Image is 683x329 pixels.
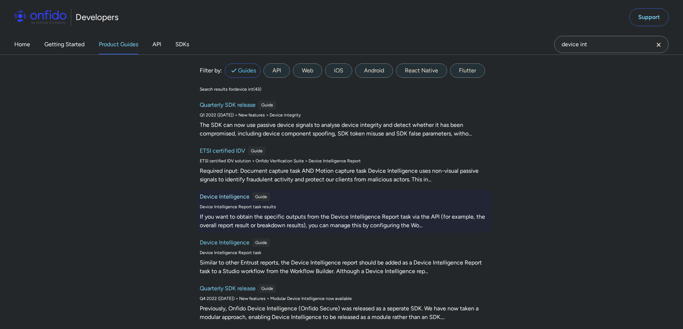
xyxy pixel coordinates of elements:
[197,98,492,141] a: Quarterly SDK releaseGuideQ1 2022 ([DATE]) > New features > Device integrityThe SDK can now use p...
[293,63,322,78] label: Web
[225,63,261,78] label: Guides
[355,63,393,78] label: Android
[200,101,256,109] h6: Quarterly SDK release
[396,63,447,78] label: React Native
[200,258,489,276] div: Similar to other Entrust reports, the Device Intelligence report should be added as a Device Inte...
[197,281,492,324] a: Quarterly SDK releaseGuideQ4 2022 ([DATE]) > New features > Modular Device Intelligence now avail...
[200,66,222,75] div: Filter by:
[252,192,270,201] div: Guide
[450,63,485,78] label: Flutter
[654,40,663,49] svg: Clear search field button
[248,147,266,155] div: Guide
[200,112,489,118] div: Q1 2022 ([DATE]) > New features > Device integrity
[325,63,352,78] label: iOS
[197,235,492,278] a: Device IntelligenceGuideDevice Intelligence Report taskSimilar to other Entrust reports, the Devi...
[14,34,30,54] a: Home
[554,36,669,53] input: Onfido search input field
[258,101,276,109] div: Guide
[200,296,489,301] div: Q4 2022 ([DATE]) > New features > Modular Device Intelligence now available
[200,250,489,256] div: Device Intelligence Report task
[263,63,290,78] label: API
[200,204,489,210] div: Device Intelligence Report task results
[629,8,669,26] a: Support
[44,34,84,54] a: Getting Started
[200,86,261,92] div: Search results for device int ( 43 )
[175,34,189,54] a: SDKs
[200,304,489,321] div: Previously, Onfido Device Intelligence (Onfido Secure) was released as a seperate SDK. We have no...
[200,167,489,184] div: Required input: Document capture task AND Motion capture task Device Intelligence uses non-visual...
[200,238,250,247] h6: Device Intelligence
[200,121,489,138] div: The SDK can now use passive device signals to analyse device integrity and detect whether it has ...
[258,284,276,293] div: Guide
[252,238,270,247] div: Guide
[76,11,118,23] h1: Developers
[200,213,489,230] div: If you want to obtain the specific outputs from the Device Intelligence Report task via the API (...
[152,34,161,54] a: API
[14,10,67,24] img: Onfido Logo
[200,284,256,293] h6: Quarterly SDK release
[200,192,250,201] h6: Device Intelligence
[200,158,489,164] div: ETSI certified IDV solution > Onfido Verification Suite > Device Intelligence Report
[200,147,245,155] h6: ETSI certified IDV
[197,190,492,233] a: Device IntelligenceGuideDevice Intelligence Report task resultsIf you want to obtain the specific...
[197,144,492,187] a: ETSI certified IDVGuideETSI certified IDV solution > Onfido Verification Suite > Device Intellige...
[99,34,138,54] a: Product Guides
